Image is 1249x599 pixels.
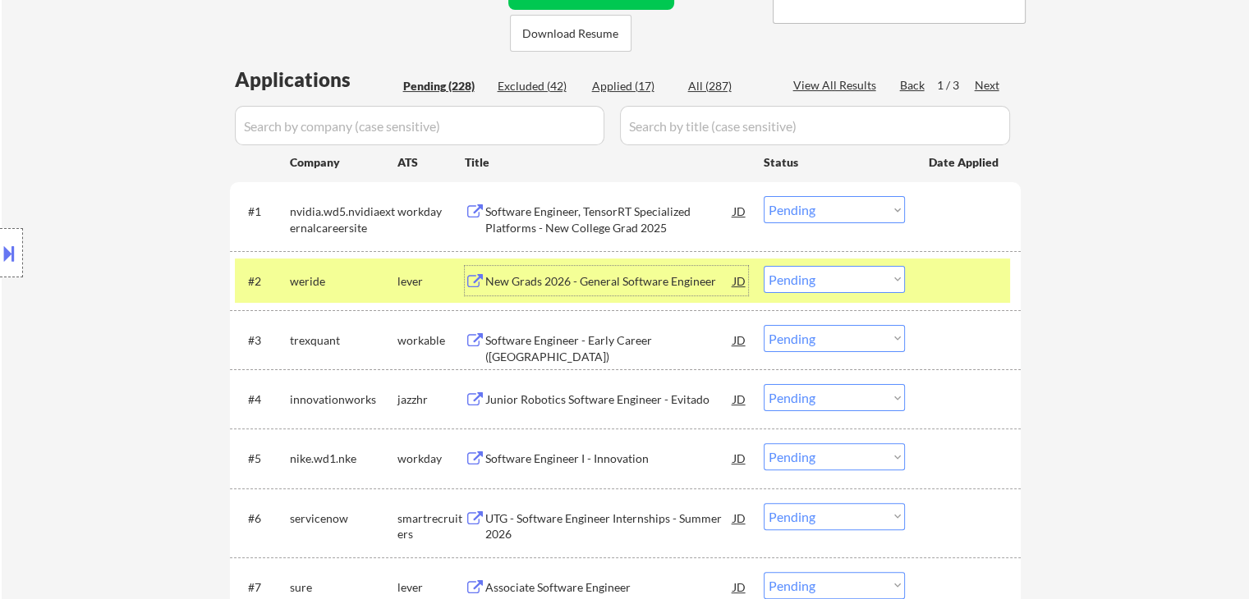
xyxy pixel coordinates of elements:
[248,510,277,527] div: #6
[290,203,397,235] div: nvidia.wd5.nvidiaexternalcareersite
[498,78,580,94] div: Excluded (42)
[732,503,748,533] div: JD
[397,273,465,290] div: lever
[290,579,397,596] div: sure
[732,196,748,226] div: JD
[764,147,905,176] div: Status
[620,106,1010,145] input: Search by title (case sensitive)
[290,391,397,408] div: innovationworks
[732,266,748,295] div: JD
[403,78,485,94] div: Pending (228)
[900,77,926,94] div: Back
[397,450,465,467] div: workday
[485,203,733,235] div: Software Engineer, TensorRT Specialized Platforms - New College Grad 2025
[485,579,733,596] div: Associate Software Engineer
[485,450,733,467] div: Software Engineer I - Innovation
[290,154,397,171] div: Company
[793,77,881,94] div: View All Results
[465,154,748,171] div: Title
[485,510,733,542] div: UTG - Software Engineer Internships - Summer 2026
[290,273,397,290] div: weride
[397,154,465,171] div: ATS
[235,106,604,145] input: Search by company (case sensitive)
[290,510,397,527] div: servicenow
[290,332,397,349] div: trexquant
[248,579,277,596] div: #7
[485,332,733,364] div: Software Engineer - Early Career ([GEOGRAPHIC_DATA])
[510,15,631,52] button: Download Resume
[397,332,465,349] div: workable
[485,391,733,408] div: Junior Robotics Software Engineer - Evitado
[688,78,770,94] div: All (287)
[937,77,975,94] div: 1 / 3
[929,154,1001,171] div: Date Applied
[397,510,465,542] div: smartrecruiters
[592,78,674,94] div: Applied (17)
[732,443,748,473] div: JD
[732,384,748,414] div: JD
[732,325,748,354] div: JD
[485,273,733,290] div: New Grads 2026 - General Software Engineer
[975,77,1001,94] div: Next
[397,579,465,596] div: lever
[248,450,277,467] div: #5
[235,70,397,89] div: Applications
[290,450,397,467] div: nike.wd1.nke
[397,391,465,408] div: jazzhr
[397,203,465,220] div: workday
